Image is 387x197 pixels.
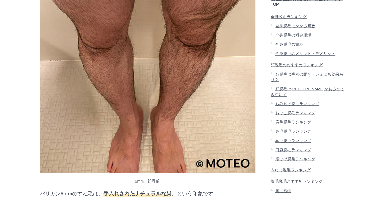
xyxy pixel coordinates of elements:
[271,31,348,40] a: 全身脱毛の料金相場
[271,72,343,82] span: 顔脱毛は毛穴の開き・シミにも効果あり？
[275,33,311,37] span: 全身脱毛の料金相場
[271,22,348,31] a: 全身脱毛にかかる回数
[275,157,315,161] span: 頬ひげ脱毛ランキング
[271,87,344,97] span: 顔脱毛は[PERSON_NAME]があるとできない？
[271,99,348,108] a: もみあげ脱毛ランキング
[271,49,348,58] a: 全身脱毛のメリット・デメリット
[271,186,348,195] a: 胸毛処理
[275,148,311,152] span: 口髭脱毛ランキング
[271,40,348,49] a: 全身脱毛の痛み
[271,179,323,184] span: 胸毛脱毛おすすめランキング
[271,14,307,19] span: 全身脱毛ランキング
[271,85,348,99] a: 顔脱毛は[PERSON_NAME]があるとできない？
[271,136,348,145] a: 耳毛脱毛ランキング
[271,10,348,22] a: 全身脱毛ランキング
[271,164,348,175] a: うなじ脱毛ランキング
[271,58,348,70] a: 顔脱毛のおすすめランキング
[275,120,311,124] span: 眉毛脱毛ランキング
[271,145,348,155] a: 口髭脱毛ランキング
[271,127,348,136] a: 鼻毛脱毛ランキング
[271,175,348,186] a: 胸毛脱毛おすすめランキング
[275,138,311,143] span: 耳毛脱毛ランキング
[275,101,319,106] span: もみあげ脱毛ランキング
[275,42,303,47] span: 全身脱毛の痛み
[271,168,311,172] span: うなじ脱毛ランキング
[40,179,255,184] figcaption: 6mm｜処理前
[275,129,311,134] span: 鼻毛脱毛ランキング
[275,188,291,193] span: 胸毛処理
[271,118,348,127] a: 眉毛脱毛ランキング
[275,24,315,28] span: 全身脱毛にかかる回数
[271,70,348,85] a: 顔脱毛は毛穴の開き・シミにも効果あり？
[271,155,348,164] a: 頬ひげ脱毛ランキング
[275,51,335,56] span: 全身脱毛のメリット・デメリット
[271,108,348,118] a: おでこ脱毛ランキング
[275,111,315,115] span: おでこ脱毛ランキング
[103,191,171,197] span: 手入れされたナチュラルな脚
[271,63,323,67] span: 顔脱毛のおすすめランキング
